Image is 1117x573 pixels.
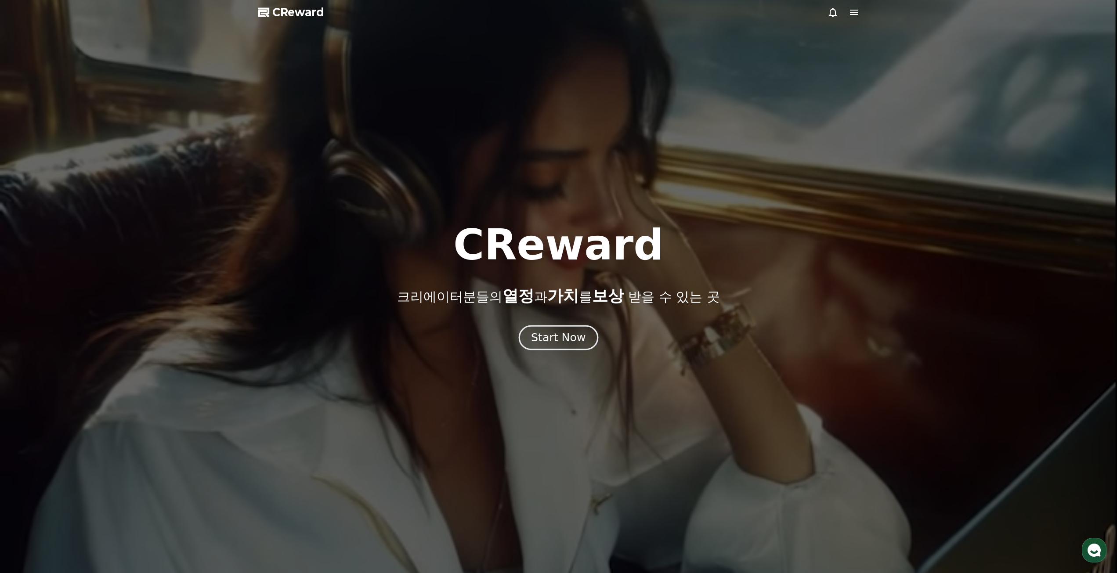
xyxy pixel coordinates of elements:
[58,278,113,300] a: 대화
[502,287,534,305] span: 열정
[258,5,324,19] a: CReward
[592,287,624,305] span: 보상
[28,292,33,299] span: 홈
[547,287,579,305] span: 가치
[453,224,664,266] h1: CReward
[531,330,586,345] div: Start Now
[519,325,598,350] button: Start Now
[3,278,58,300] a: 홈
[113,278,169,300] a: 설정
[80,292,91,299] span: 대화
[521,335,596,343] a: Start Now
[136,292,146,299] span: 설정
[272,5,324,19] span: CReward
[397,287,719,305] p: 크리에이터분들의 과 를 받을 수 있는 곳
